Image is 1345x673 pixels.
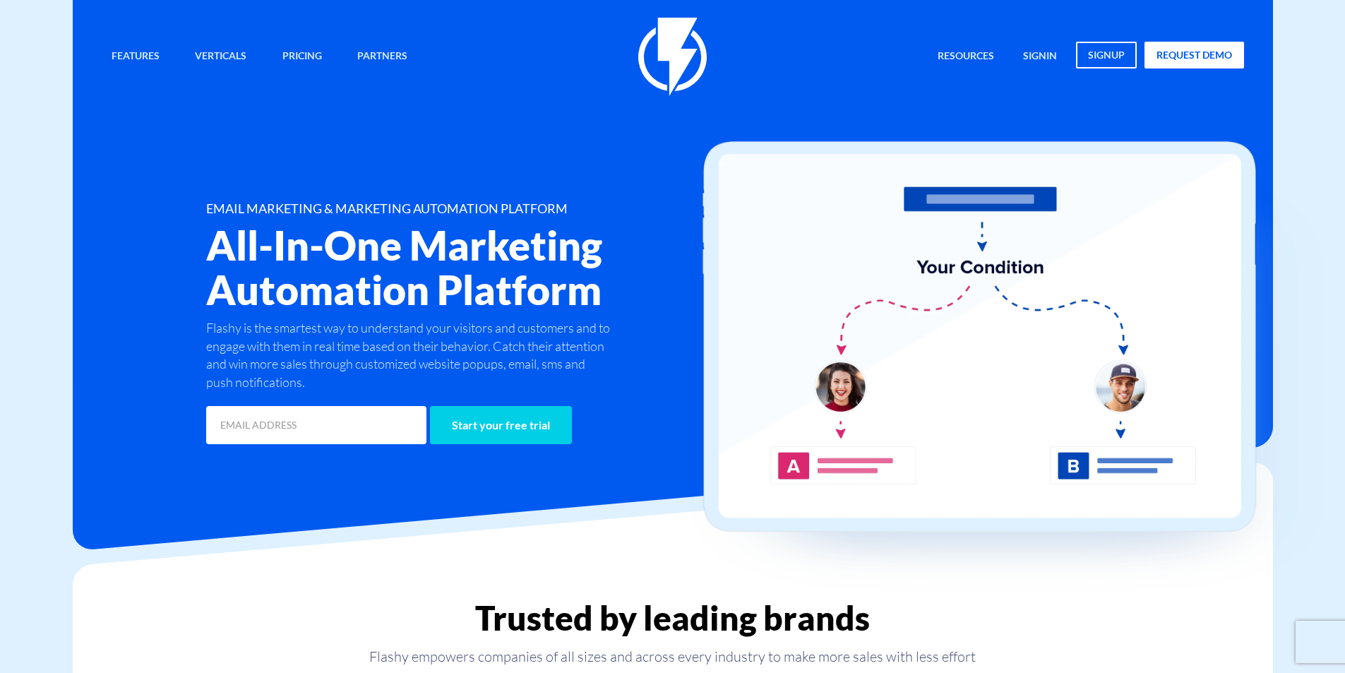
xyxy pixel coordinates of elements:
input: Start your free trial [430,406,572,444]
input: EMAIL ADDRESS [206,406,426,444]
p: Flashy empowers companies of all sizes and across every industry to make more sales with less effort [73,647,1273,667]
h1: EMAIL MARKETING & MARKETING AUTOMATION PLATFORM [206,202,757,216]
a: Verticals [184,42,257,72]
a: Features [101,42,170,72]
a: Pricing [272,42,333,72]
p: Flashy is the smartest way to understand your visitors and customers and to engage with them in r... [206,319,614,392]
a: Partners [347,42,418,72]
a: signin [1012,42,1068,72]
a: request demo [1144,42,1244,69]
h2: Trusted by leading brands [73,600,1273,636]
a: signup [1076,42,1137,69]
a: Resources [927,42,1005,72]
h2: All-In-One Marketing Automation Platform [206,223,757,312]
